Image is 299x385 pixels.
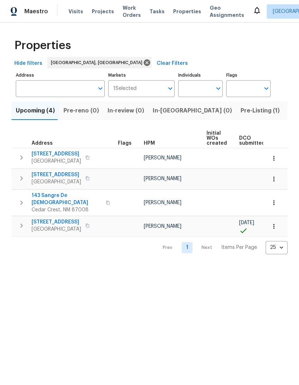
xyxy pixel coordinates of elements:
button: Hide filters [11,57,45,70]
button: Open [261,83,271,93]
span: HPM [144,141,155,146]
label: Markets [108,73,175,77]
span: [PERSON_NAME] [144,200,181,205]
label: Individuals [178,73,223,77]
label: Address [16,73,105,77]
span: Clear Filters [157,59,188,68]
span: Initial WOs created [207,131,227,146]
p: Items Per Page [221,244,257,251]
span: [PERSON_NAME] [144,224,181,229]
a: Goto page 1 [182,242,193,253]
span: 143 Sangre De [DEMOGRAPHIC_DATA] [32,192,101,206]
label: Flags [226,73,271,77]
span: Properties [173,8,201,15]
span: Properties [14,42,71,49]
span: Flags [118,141,132,146]
span: Pre-Listing (1) [241,106,280,116]
nav: Pagination Navigation [156,241,288,254]
span: In-[GEOGRAPHIC_DATA] (0) [153,106,232,116]
span: In-review (0) [108,106,144,116]
span: Tasks [149,9,165,14]
span: Visits [68,8,83,15]
span: [GEOGRAPHIC_DATA] [32,178,81,186]
span: [GEOGRAPHIC_DATA] [32,158,81,165]
div: [GEOGRAPHIC_DATA], [GEOGRAPHIC_DATA] [47,57,152,68]
span: Address [32,141,53,146]
span: Upcoming (4) [16,106,55,116]
span: Pre-reno (0) [63,106,99,116]
span: [GEOGRAPHIC_DATA] [32,226,81,233]
span: Maestro [24,8,48,15]
button: Open [213,83,223,93]
button: Clear Filters [154,57,191,70]
span: [STREET_ADDRESS] [32,218,81,226]
span: [PERSON_NAME] [144,155,181,160]
div: 25 [266,238,288,257]
span: Geo Assignments [210,4,244,19]
span: Work Orders [123,4,141,19]
span: [STREET_ADDRESS] [32,150,81,158]
span: DCO submitted [239,136,265,146]
span: [PERSON_NAME] [144,176,181,181]
span: Projects [92,8,114,15]
span: 1 Selected [113,86,137,92]
button: Open [165,83,175,93]
span: Cedar Crest, NM 87008 [32,206,101,213]
span: Hide filters [14,59,42,68]
span: [GEOGRAPHIC_DATA], [GEOGRAPHIC_DATA] [51,59,145,66]
span: [STREET_ADDRESS] [32,171,81,178]
button: Open [95,83,105,93]
span: [DATE] [239,220,254,225]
